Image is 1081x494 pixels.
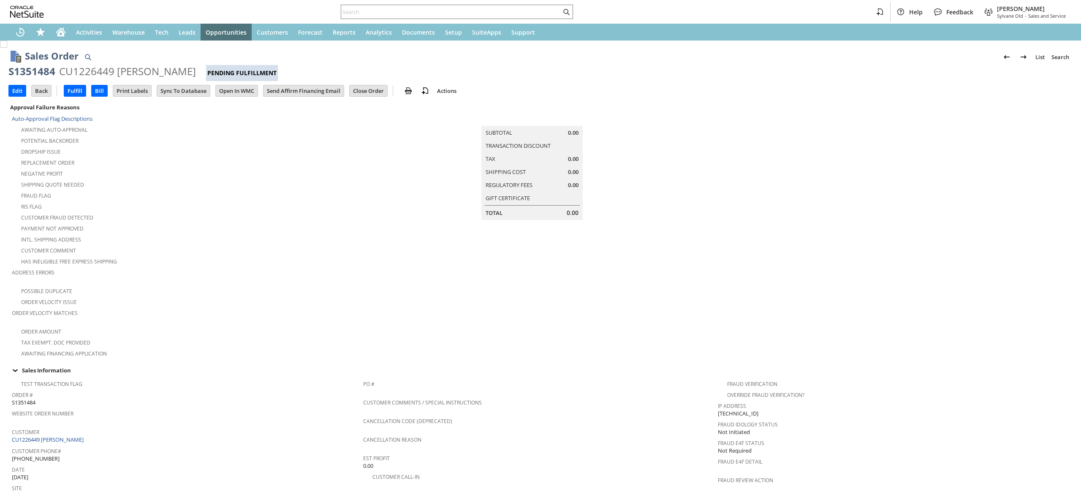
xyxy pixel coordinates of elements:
[76,28,102,36] span: Activities
[206,28,247,36] span: Opportunities
[341,7,561,17] input: Search
[252,24,293,41] a: Customers
[112,28,145,36] span: Warehouse
[486,142,551,149] a: Transaction Discount
[481,112,583,126] caption: Summary
[8,65,55,78] div: S1351484
[486,155,495,163] a: Tax
[568,181,579,189] span: 0.00
[567,209,579,217] span: 0.00
[486,168,526,176] a: Shipping Cost
[179,28,196,36] span: Leads
[155,28,168,36] span: Tech
[21,258,117,265] a: Has Ineligible Free Express Shipping
[718,421,778,428] a: Fraud Idology Status
[9,85,26,96] input: Edit
[12,485,22,492] a: Site
[150,24,174,41] a: Tech
[12,436,86,443] a: CU1226449 [PERSON_NAME]
[1025,13,1027,19] span: -
[56,27,66,37] svg: Home
[21,225,84,232] a: Payment not approved
[366,28,392,36] span: Analytics
[486,129,512,136] a: Subtotal
[363,399,482,406] a: Customer Comments / Special Instructions
[293,24,328,41] a: Forecast
[21,299,77,306] a: Order Velocity Issue
[10,6,44,18] svg: logo
[21,214,93,221] a: Customer Fraud Detected
[1019,52,1029,62] img: Next
[434,87,460,95] a: Actions
[21,148,61,155] a: Dropship Issue
[8,102,360,113] div: Approval Failure Reasons
[12,269,54,276] a: Address Errors
[363,455,390,462] a: Est Profit
[718,477,773,484] a: Fraud Review Action
[206,65,278,81] div: Pending Fulfillment
[64,85,86,96] input: Fulfill
[718,440,764,447] a: Fraud E4F Status
[718,428,750,436] span: Not Initiated
[21,181,84,188] a: Shipping Quote Needed
[8,365,1073,376] td: Sales Information
[486,181,532,189] a: Regulatory Fees
[21,203,42,210] a: RIS flag
[12,410,73,417] a: Website Order Number
[30,24,51,41] div: Shortcuts
[333,28,356,36] span: Reports
[21,350,107,357] a: Awaiting Financing Application
[21,170,63,177] a: Negative Profit
[568,155,579,163] span: 0.00
[363,380,375,388] a: PO #
[402,28,435,36] span: Documents
[12,399,35,407] span: S1351484
[511,28,535,36] span: Support
[32,85,51,96] input: Back
[201,24,252,41] a: Opportunities
[83,52,93,62] img: Quick Find
[718,402,746,410] a: IP Address
[1002,52,1012,62] img: Previous
[10,24,30,41] a: Recent Records
[718,447,752,455] span: Not Required
[718,410,758,418] span: [TECHNICAL_ID]
[21,192,51,199] a: Fraud Flag
[12,473,28,481] span: [DATE]
[21,247,76,254] a: Customer Comment
[12,309,78,317] a: Order Velocity Matches
[363,462,373,470] span: 0.00
[909,8,923,16] span: Help
[216,85,258,96] input: Open In WMC
[8,365,1069,376] div: Sales Information
[157,85,210,96] input: Sync To Database
[92,85,107,96] input: Bill
[12,448,61,455] a: Customer Phone#
[328,24,361,41] a: Reports
[727,391,804,399] a: Override Fraud Verification?
[946,8,973,16] span: Feedback
[445,28,462,36] span: Setup
[486,209,502,217] a: Total
[467,24,506,41] a: SuiteApps
[12,115,92,122] a: Auto-Approval Flag Descriptions
[71,24,107,41] a: Activities
[1032,50,1048,64] a: List
[59,65,196,78] div: CU1226449 [PERSON_NAME]
[997,13,1023,19] span: Sylvane Old
[107,24,150,41] a: Warehouse
[568,168,579,176] span: 0.00
[12,466,25,473] a: Date
[113,85,151,96] input: Print Labels
[21,328,61,335] a: Order Amount
[561,7,571,17] svg: Search
[12,455,60,463] span: [PHONE_NUMBER]
[350,85,387,96] input: Close Order
[361,24,397,41] a: Analytics
[263,85,344,96] input: Send Affirm Financing Email
[21,380,82,388] a: Test Transaction Flag
[1028,13,1066,19] span: Sales and Service
[21,126,87,133] a: Awaiting Auto-Approval
[403,86,413,96] img: print.svg
[372,473,420,480] a: Customer Call-in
